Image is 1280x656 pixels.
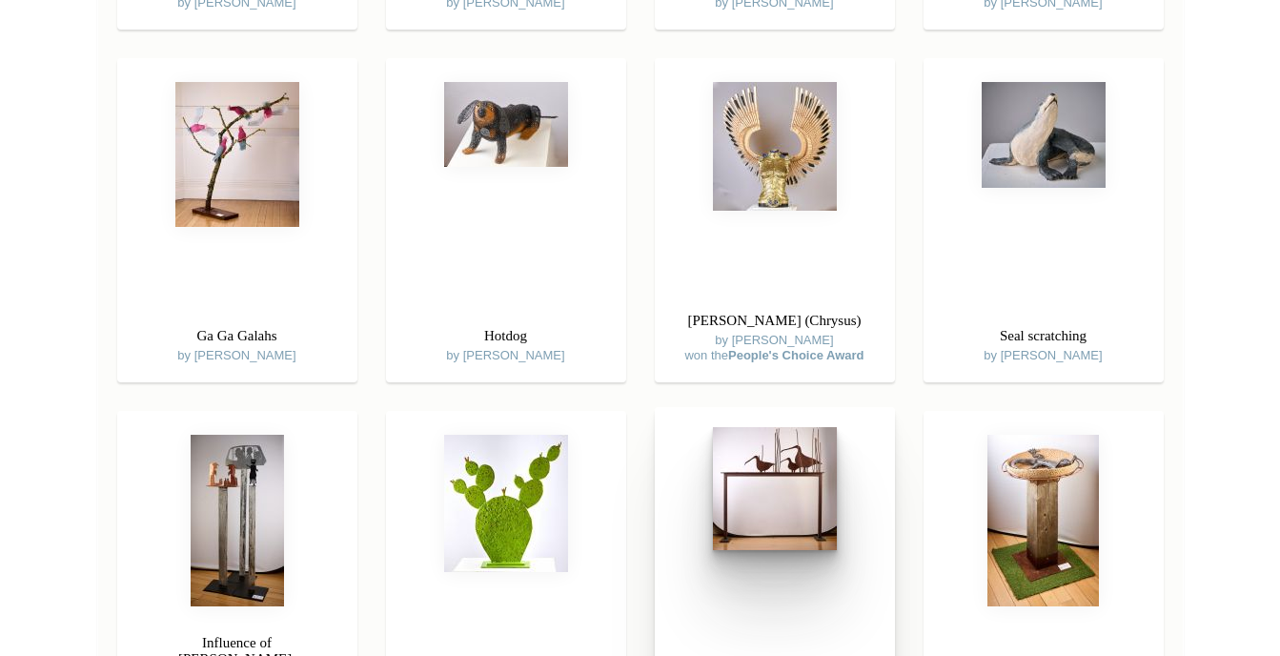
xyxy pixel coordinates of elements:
[191,435,284,606] img: Influence of Brack, Tucker, and Nolan
[728,348,864,362] strong: People's Choice Award
[987,435,1099,606] img: Birdbath
[982,82,1106,188] img: Seal scratching
[175,82,299,227] img: Ga Ga Galahs
[674,348,876,363] div: won the
[655,298,895,374] div: by [PERSON_NAME]
[674,308,876,334] h3: [PERSON_NAME] (Chrysus)
[713,427,837,550] img: Birds in Reeds
[136,323,338,349] h3: Ga Ga Galahs
[924,314,1164,374] div: by [PERSON_NAME]
[117,314,357,374] div: by [PERSON_NAME]
[405,323,607,349] h3: Hotdog
[713,82,837,211] img: Lorica Plumata (Chrysus)
[386,314,626,374] div: by [PERSON_NAME]
[444,82,568,167] img: Hotdog
[943,323,1145,349] h3: Seal scratching
[444,435,568,572] img: Green Prickly Pear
